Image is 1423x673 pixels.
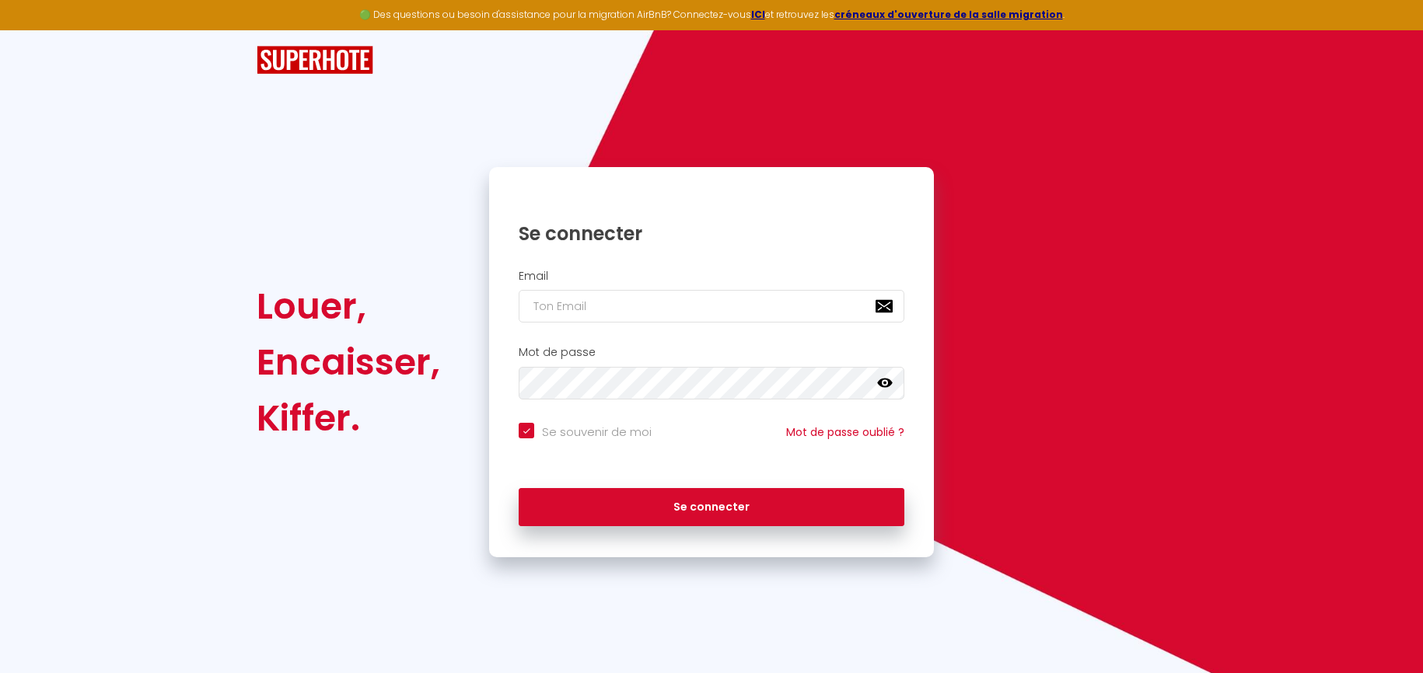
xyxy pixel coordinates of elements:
[519,270,904,283] h2: Email
[257,46,373,75] img: SuperHote logo
[257,334,440,390] div: Encaisser,
[834,8,1063,21] a: créneaux d'ouverture de la salle migration
[519,290,904,323] input: Ton Email
[751,8,765,21] a: ICI
[519,488,904,527] button: Se connecter
[519,346,904,359] h2: Mot de passe
[257,278,440,334] div: Louer,
[519,221,904,246] h1: Se connecter
[257,390,440,446] div: Kiffer.
[12,6,59,53] button: Ouvrir le widget de chat LiveChat
[786,424,904,440] a: Mot de passe oublié ?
